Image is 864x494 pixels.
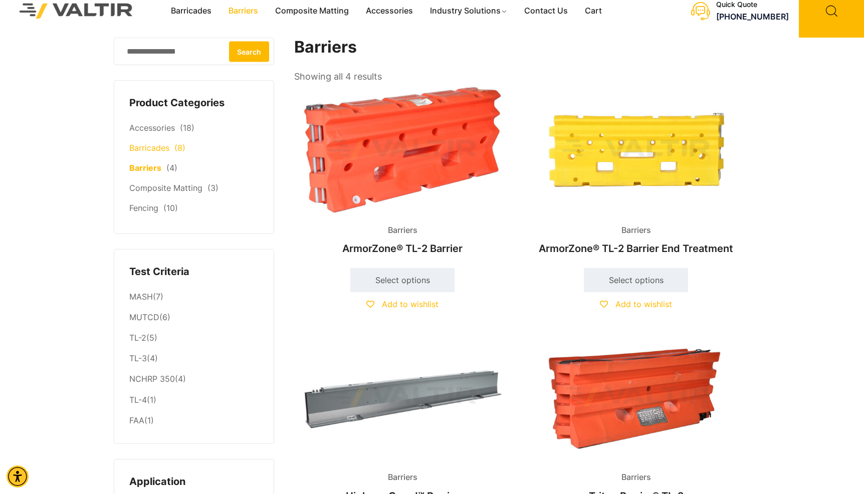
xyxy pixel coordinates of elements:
[180,123,194,133] span: (18)
[229,41,269,62] button: Search
[129,308,259,328] li: (6)
[716,1,789,9] div: Quick Quote
[129,123,175,133] a: Accessories
[380,470,425,485] span: Barriers
[129,374,175,384] a: NCHRP 350
[129,349,259,369] li: (4)
[174,143,185,153] span: (8)
[220,4,267,19] a: Barriers
[129,369,259,390] li: (4)
[129,410,259,428] li: (1)
[294,85,511,214] img: Barriers
[129,143,169,153] a: Barricades
[129,474,259,489] h4: Application
[294,85,511,260] a: BarriersArmorZone® TL-2 Barrier
[614,223,659,238] span: Barriers
[207,183,219,193] span: (3)
[421,4,516,19] a: Industry Solutions
[516,4,576,19] a: Contact Us
[129,287,259,307] li: (7)
[528,85,744,214] img: Barriers
[528,237,744,260] h2: ArmorZone® TL-2 Barrier End Treatment
[129,265,259,280] h4: Test Criteria
[294,68,382,85] p: Showing all 4 results
[162,4,220,19] a: Barricades
[166,163,177,173] span: (4)
[129,415,144,425] a: FAA
[129,333,146,343] a: TL-2
[382,299,439,309] span: Add to wishlist
[294,38,745,57] h1: Barriers
[366,299,439,309] a: Add to wishlist
[129,96,259,111] h4: Product Categories
[129,292,153,302] a: MASH
[350,268,455,292] a: Select options for “ArmorZone® TL-2 Barrier”
[615,299,672,309] span: Add to wishlist
[716,12,789,22] a: call (888) 496-3625
[129,203,158,213] a: Fencing
[584,268,688,292] a: Select options for “ArmorZone® TL-2 Barrier End Treatment”
[600,299,672,309] a: Add to wishlist
[294,332,511,462] img: Barriers
[357,4,421,19] a: Accessories
[294,237,511,260] h2: ArmorZone® TL-2 Barrier
[528,332,744,462] img: Barriers
[129,312,159,322] a: MUTCD
[576,4,610,19] a: Cart
[163,203,178,213] span: (10)
[129,163,161,173] a: Barriers
[380,223,425,238] span: Barriers
[129,395,147,405] a: TL-4
[7,465,29,487] div: Accessibility Menu
[614,470,659,485] span: Barriers
[528,85,744,260] a: BarriersArmorZone® TL-2 Barrier End Treatment
[129,353,147,363] a: TL-3
[129,183,202,193] a: Composite Matting
[129,328,259,349] li: (5)
[114,38,274,65] input: Search for:
[267,4,357,19] a: Composite Matting
[129,390,259,410] li: (1)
